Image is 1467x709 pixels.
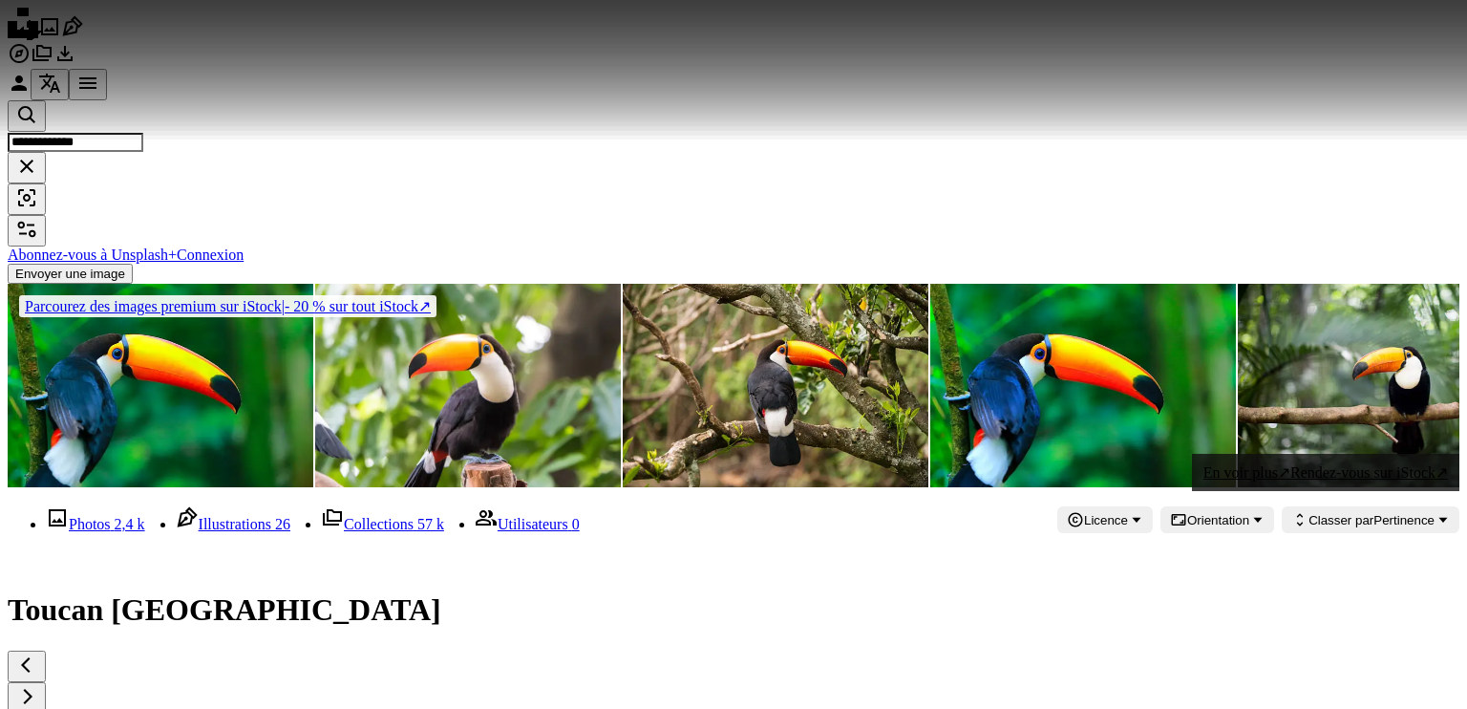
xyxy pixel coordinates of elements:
button: Classer parPertinence [1282,506,1459,533]
span: 0 [572,516,580,532]
a: Illustrations 26 [176,516,290,532]
button: Filtres [8,215,46,247]
button: Langue [31,69,69,100]
form: Rechercher des visuels sur tout le site [8,100,1459,215]
span: Licence [1084,513,1128,527]
span: En voir plus ↗ [1203,464,1290,481]
button: Recherche de visuels [8,183,46,215]
span: Orientation [1187,513,1249,527]
span: 2,4 k [115,516,145,532]
a: Abonnez-vous à Unsplash+ [8,247,177,263]
a: Parcourez des images premium sur iStock|- 20 % sur tout iStock↗ [8,284,448,329]
a: Collections [31,52,53,68]
span: 57 k [417,516,444,532]
div: - 20 % sur tout iStock ↗ [19,295,436,317]
a: Accueil — Unsplash [8,25,38,41]
a: Photos 2,4 k [46,516,145,532]
h1: Toucan [GEOGRAPHIC_DATA] [8,592,1459,628]
a: Utilisateurs 0 [475,516,580,532]
span: Parcourez des images premium sur iStock | [25,298,285,314]
img: Adorable coloré Toucan Oiseau tropical dans un arrière-plan flou Amazonie, Brésil [8,284,313,487]
button: faire défiler la liste vers la gauche [8,651,46,682]
button: Effacer [8,152,46,183]
span: Rendez-vous sur iStock ↗ [1290,464,1448,481]
a: Historique de téléchargement [53,52,76,68]
span: Classer par [1308,513,1373,527]
button: Menu [69,69,107,100]
span: 26 [275,516,290,532]
span: Pertinence [1308,513,1435,527]
a: Explorer [8,52,31,68]
img: Toucan sur la branche [315,284,621,487]
img: Toucan-Brésil [623,284,928,487]
img: Adorable coloré Toucan Oiseau tropical, Brésil-flou fond Vert Amazonie [930,284,1236,487]
a: Connexion / S’inscrire [8,81,31,97]
a: Photos [38,25,61,41]
a: En voir plus↗Rendez-vous sur iStock↗ [1192,454,1459,491]
button: Envoyer une image [8,264,133,284]
button: Orientation [1160,506,1274,533]
button: Rechercher sur Unsplash [8,100,46,132]
button: Licence [1057,506,1153,533]
a: Collections 57 k [321,516,444,532]
a: Illustrations [61,25,84,41]
a: Connexion [177,247,244,263]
